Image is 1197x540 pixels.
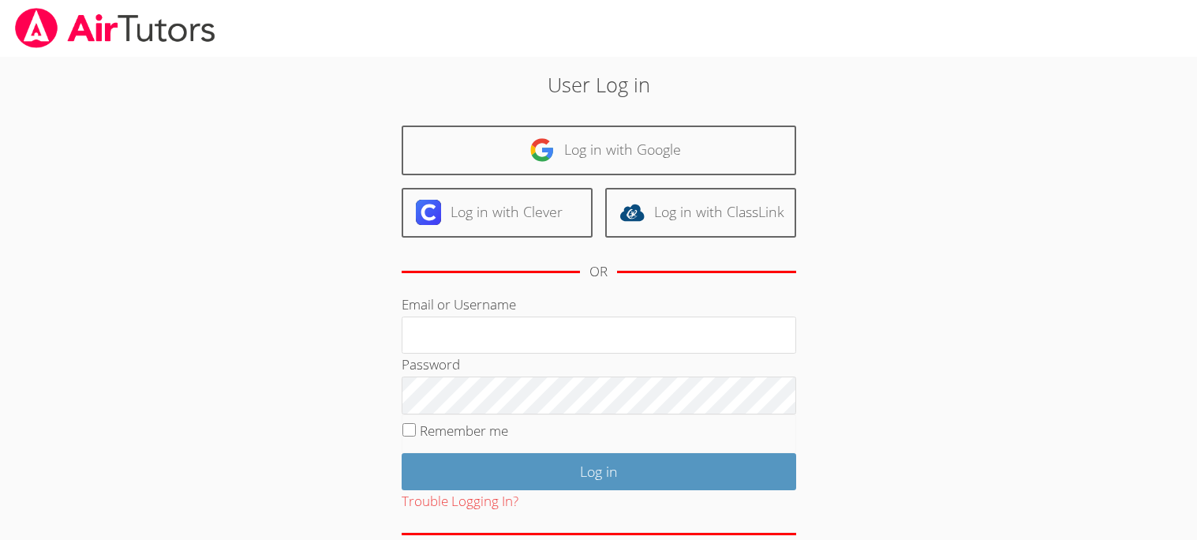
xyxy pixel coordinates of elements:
a: Log in with Google [402,126,796,175]
img: google-logo-50288ca7cdecda66e5e0955fdab243c47b7ad437acaf1139b6f446037453330a.svg [529,137,555,163]
label: Remember me [420,422,508,440]
img: clever-logo-6eab21bc6e7a338710f1a6ff85c0baf02591cd810cc4098c63d3a4b26e2feb20.svg [416,200,441,225]
input: Log in [402,453,796,490]
label: Password [402,355,460,373]
h2: User Log in [275,69,922,99]
label: Email or Username [402,295,516,313]
div: OR [589,261,608,283]
img: airtutors_banner-c4298cdbf04f3fff15de1276eac7730deb9818008684d7c2e4769d2f7ddbe033.png [13,8,217,48]
img: classlink-logo-d6bb404cc1216ec64c9a2012d9dc4662098be43eaf13dc465df04b49fa7ab582.svg [619,200,645,225]
a: Log in with ClassLink [605,188,796,238]
a: Log in with Clever [402,188,593,238]
button: Trouble Logging In? [402,490,518,513]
